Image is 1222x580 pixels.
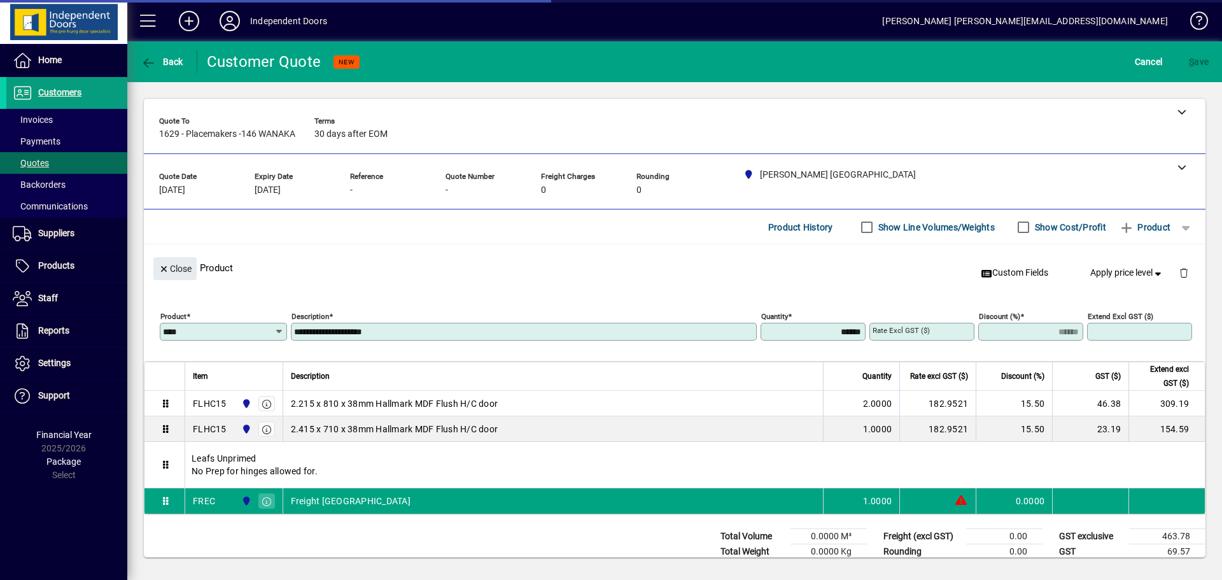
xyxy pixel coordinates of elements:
[185,442,1205,488] div: Leafs Unprimed No Prep for hinges allowed for.
[38,293,58,303] span: Staff
[38,390,70,400] span: Support
[38,260,74,271] span: Products
[1085,262,1169,285] button: Apply price level
[1129,529,1205,544] td: 463.78
[863,423,892,435] span: 1.0000
[46,456,81,467] span: Package
[876,221,995,234] label: Show Line Volumes/Weights
[291,423,498,435] span: 2.415 x 710 x 38mm Hallmark MDF Flush H/C door
[153,257,197,280] button: Close
[193,495,215,507] div: FREC
[150,262,200,274] app-page-header-button: Close
[6,283,127,315] a: Staff
[768,217,833,237] span: Product History
[38,228,74,238] span: Suppliers
[291,495,411,507] span: Freight [GEOGRAPHIC_DATA]
[1095,369,1121,383] span: GST ($)
[1052,391,1128,416] td: 46.38
[250,11,327,31] div: Independent Doors
[38,358,71,368] span: Settings
[1169,267,1199,278] app-page-header-button: Delete
[1132,50,1166,73] button: Cancel
[1129,544,1205,560] td: 69.57
[13,201,88,211] span: Communications
[863,495,892,507] span: 1.0000
[238,422,253,436] span: Cromwell Central Otago
[255,185,281,195] span: [DATE]
[291,397,498,410] span: 2.215 x 810 x 38mm Hallmark MDF Flush H/C door
[541,185,546,195] span: 0
[38,55,62,65] span: Home
[137,50,186,73] button: Back
[877,529,966,544] td: Freight (excl GST)
[1088,312,1153,321] mat-label: Extend excl GST ($)
[1001,369,1044,383] span: Discount (%)
[863,397,892,410] span: 2.0000
[1053,544,1129,560] td: GST
[763,216,838,239] button: Product History
[976,391,1052,416] td: 15.50
[6,131,127,152] a: Payments
[1137,362,1189,390] span: Extend excl GST ($)
[6,195,127,217] a: Communications
[13,115,53,125] span: Invoices
[1128,391,1205,416] td: 309.19
[38,325,69,336] span: Reports
[193,369,208,383] span: Item
[877,544,966,560] td: Rounding
[169,10,209,32] button: Add
[714,529,790,544] td: Total Volume
[1090,266,1164,279] span: Apply price level
[446,185,448,195] span: -
[141,57,183,67] span: Back
[1128,416,1205,442] td: 154.59
[160,312,186,321] mat-label: Product
[1113,216,1177,239] button: Product
[314,129,388,139] span: 30 days after EOM
[13,136,60,146] span: Payments
[976,488,1052,514] td: 0.0000
[966,529,1043,544] td: 0.00
[207,52,321,72] div: Customer Quote
[6,380,127,412] a: Support
[979,312,1020,321] mat-label: Discount (%)
[6,218,127,250] a: Suppliers
[291,369,330,383] span: Description
[1169,257,1199,288] button: Delete
[6,348,127,379] a: Settings
[339,58,355,66] span: NEW
[193,397,227,410] div: FLHC15
[873,326,930,335] mat-label: Rate excl GST ($)
[908,397,968,410] div: 182.9521
[1189,52,1209,72] span: ave
[36,430,92,440] span: Financial Year
[1053,529,1129,544] td: GST exclusive
[790,544,867,560] td: 0.0000 Kg
[882,11,1168,31] div: [PERSON_NAME] [PERSON_NAME][EMAIL_ADDRESS][DOMAIN_NAME]
[636,185,642,195] span: 0
[238,494,253,508] span: Cromwell Central Otago
[6,152,127,174] a: Quotes
[6,174,127,195] a: Backorders
[908,423,968,435] div: 182.9521
[966,544,1043,560] td: 0.00
[6,250,127,282] a: Products
[1032,221,1106,234] label: Show Cost/Profit
[6,109,127,131] a: Invoices
[144,244,1205,291] div: Product
[976,262,1053,285] button: Custom Fields
[1119,217,1170,237] span: Product
[1189,57,1194,67] span: S
[976,416,1052,442] td: 15.50
[13,180,66,190] span: Backorders
[1186,50,1212,73] button: Save
[38,87,81,97] span: Customers
[6,45,127,76] a: Home
[291,312,329,321] mat-label: Description
[6,315,127,347] a: Reports
[790,529,867,544] td: 0.0000 M³
[981,266,1048,279] span: Custom Fields
[910,369,968,383] span: Rate excl GST ($)
[127,50,197,73] app-page-header-button: Back
[714,544,790,560] td: Total Weight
